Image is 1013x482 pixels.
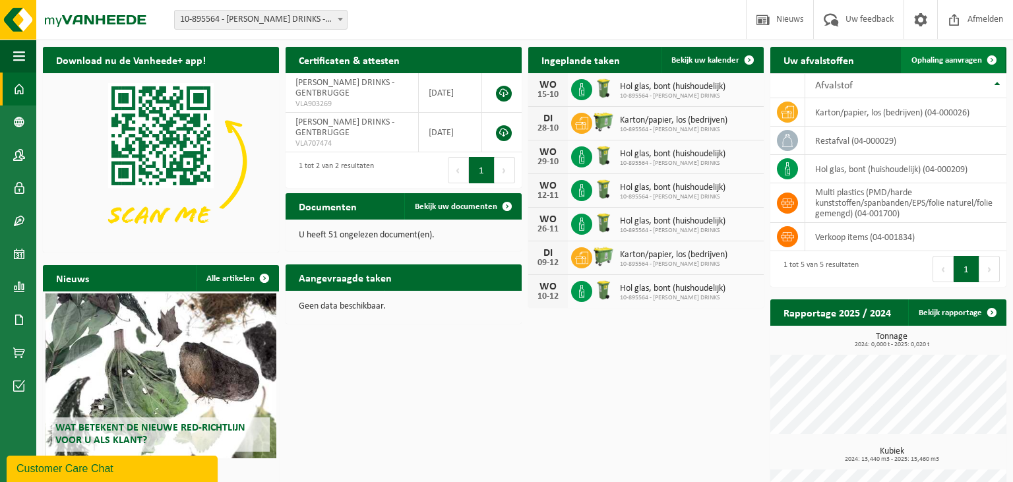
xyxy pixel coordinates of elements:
h2: Rapportage 2025 / 2024 [770,299,904,325]
span: Hol glas, bont (huishoudelijk) [620,82,725,92]
span: Afvalstof [815,80,853,91]
span: 2024: 0,000 t - 2025: 0,020 t [777,342,1006,348]
button: Next [495,157,515,183]
div: WO [535,147,561,158]
span: Karton/papier, los (bedrijven) [620,250,727,260]
td: restafval (04-000029) [805,127,1006,155]
span: 10-895564 - [PERSON_NAME] DRINKS [620,260,727,268]
img: WB-0140-HPE-GN-50 [592,279,615,301]
span: [PERSON_NAME] DRINKS - GENTBRUGGE [295,117,394,138]
div: WO [535,181,561,191]
h2: Certificaten & attesten [286,47,413,73]
a: Bekijk uw documenten [404,193,520,220]
p: U heeft 51 ongelezen document(en). [299,231,508,240]
button: 1 [469,157,495,183]
div: WO [535,80,561,90]
span: VLA903269 [295,99,409,109]
span: [PERSON_NAME] DRINKS - GENTBRUGGE [295,78,394,98]
div: 29-10 [535,158,561,167]
span: Hol glas, bont (huishoudelijk) [620,183,725,193]
div: 1 tot 2 van 2 resultaten [292,156,374,185]
h2: Nieuws [43,265,102,291]
h2: Documenten [286,193,370,219]
td: karton/papier, los (bedrijven) (04-000026) [805,98,1006,127]
h3: Tonnage [777,332,1006,348]
h2: Ingeplande taken [528,47,633,73]
div: 28-10 [535,124,561,133]
span: 10-895564 - [PERSON_NAME] DRINKS [620,92,725,100]
div: 12-11 [535,191,561,200]
div: 09-12 [535,258,561,268]
span: VLA707474 [295,138,409,149]
span: Karton/papier, los (bedrijven) [620,115,727,126]
img: WB-0140-HPE-GN-50 [592,212,615,234]
h2: Aangevraagde taken [286,264,405,290]
a: Bekijk rapportage [908,299,1005,326]
img: WB-0140-HPE-GN-50 [592,178,615,200]
span: Hol glas, bont (huishoudelijk) [620,216,725,227]
div: WO [535,282,561,292]
button: Next [979,256,1000,282]
div: WO [535,214,561,225]
iframe: chat widget [7,453,220,482]
img: WB-0140-HPE-GN-50 [592,77,615,100]
h3: Kubiek [777,447,1006,463]
div: 15-10 [535,90,561,100]
td: hol glas, bont (huishoudelijk) (04-000209) [805,155,1006,183]
span: Ophaling aanvragen [911,56,982,65]
button: 1 [954,256,979,282]
span: Hol glas, bont (huishoudelijk) [620,284,725,294]
h2: Uw afvalstoffen [770,47,867,73]
span: Bekijk uw kalender [671,56,739,65]
a: Wat betekent de nieuwe RED-richtlijn voor u als klant? [46,293,277,458]
td: verkoop items (04-001834) [805,223,1006,251]
img: WB-0140-HPE-GN-50 [592,144,615,167]
span: 10-895564 - [PERSON_NAME] DRINKS [620,294,725,302]
img: WB-0660-HPE-GN-51 [592,245,615,268]
span: 10-895564 - [PERSON_NAME] DRINKS [620,160,725,167]
div: 26-11 [535,225,561,234]
span: 10-895564 - [PERSON_NAME] DRINKS [620,126,727,134]
img: WB-0660-HPE-GN-51 [592,111,615,133]
div: 1 tot 5 van 5 resultaten [777,255,859,284]
td: [DATE] [419,73,482,113]
a: Bekijk uw kalender [661,47,762,73]
span: 2024: 13,440 m3 - 2025: 15,460 m3 [777,456,1006,463]
img: Download de VHEPlus App [43,73,279,250]
h2: Download nu de Vanheede+ app! [43,47,219,73]
span: 10-895564 - NONA DRINKS - GENTBRUGGE [174,10,348,30]
span: 10-895564 - [PERSON_NAME] DRINKS [620,227,725,235]
div: DI [535,248,561,258]
span: Hol glas, bont (huishoudelijk) [620,149,725,160]
p: Geen data beschikbaar. [299,302,508,311]
div: 10-12 [535,292,561,301]
div: DI [535,113,561,124]
span: Bekijk uw documenten [415,202,497,211]
span: 10-895564 - NONA DRINKS - GENTBRUGGE [175,11,347,29]
span: 10-895564 - [PERSON_NAME] DRINKS [620,193,725,201]
button: Previous [448,157,469,183]
a: Alle artikelen [196,265,278,291]
td: multi plastics (PMD/harde kunststoffen/spanbanden/EPS/folie naturel/folie gemengd) (04-001700) [805,183,1006,223]
a: Ophaling aanvragen [901,47,1005,73]
td: [DATE] [419,113,482,152]
button: Previous [933,256,954,282]
span: Wat betekent de nieuwe RED-richtlijn voor u als klant? [55,423,245,446]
